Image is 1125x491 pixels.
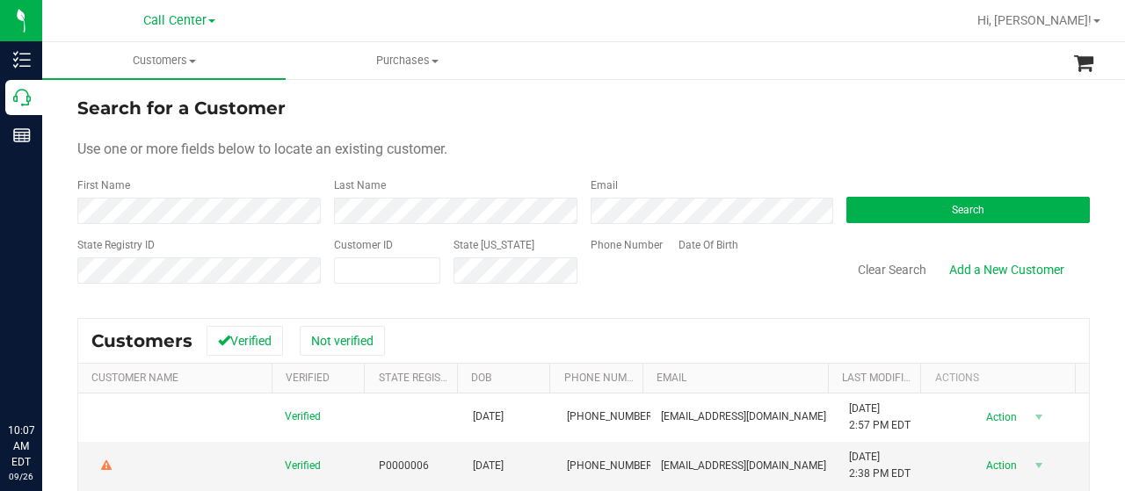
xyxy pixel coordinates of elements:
[143,13,207,28] span: Call Center
[285,408,321,425] span: Verified
[77,177,130,193] label: First Name
[591,237,663,253] label: Phone Number
[98,458,114,474] div: Warning - Level 2
[285,458,321,474] span: Verified
[379,458,429,474] span: P0000006
[13,89,31,106] inline-svg: Call Center
[938,255,1076,285] a: Add a New Customer
[77,141,447,157] span: Use one or more fields below to locate an existing customer.
[567,408,655,425] span: [PHONE_NUMBER]
[661,408,826,425] span: [EMAIL_ADDRESS][DOMAIN_NAME]
[846,197,1090,223] button: Search
[842,372,917,384] a: Last Modified
[77,97,286,119] span: Search for a Customer
[591,177,618,193] label: Email
[13,126,31,144] inline-svg: Reports
[13,51,31,69] inline-svg: Inventory
[300,326,385,356] button: Not verified
[567,458,655,474] span: [PHONE_NUMBER]
[564,372,645,384] a: Phone Number
[473,408,504,425] span: [DATE]
[18,350,70,403] iframe: Resource center
[334,237,393,253] label: Customer ID
[286,42,529,79] a: Purchases
[846,255,938,285] button: Clear Search
[849,449,911,482] span: [DATE] 2:38 PM EDT
[77,237,155,253] label: State Registry ID
[379,372,471,384] a: State Registry Id
[207,326,283,356] button: Verified
[91,372,178,384] a: Customer Name
[42,53,286,69] span: Customers
[952,204,984,216] span: Search
[849,401,911,434] span: [DATE] 2:57 PM EDT
[679,237,738,253] label: Date Of Birth
[8,422,34,470] p: 10:07 AM EDT
[977,13,1092,27] span: Hi, [PERSON_NAME]!
[471,372,491,384] a: DOB
[8,470,34,483] p: 09/26
[1028,453,1050,478] span: select
[334,177,386,193] label: Last Name
[287,53,528,69] span: Purchases
[971,405,1028,430] span: Action
[91,330,192,351] span: Customers
[1028,405,1050,430] span: select
[286,372,330,384] a: Verified
[473,458,504,474] span: [DATE]
[52,348,73,369] iframe: Resource center unread badge
[657,372,686,384] a: Email
[971,453,1028,478] span: Action
[454,237,534,253] label: State [US_STATE]
[661,458,826,474] span: [EMAIL_ADDRESS][DOMAIN_NAME]
[935,372,1069,384] div: Actions
[42,42,286,79] a: Customers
